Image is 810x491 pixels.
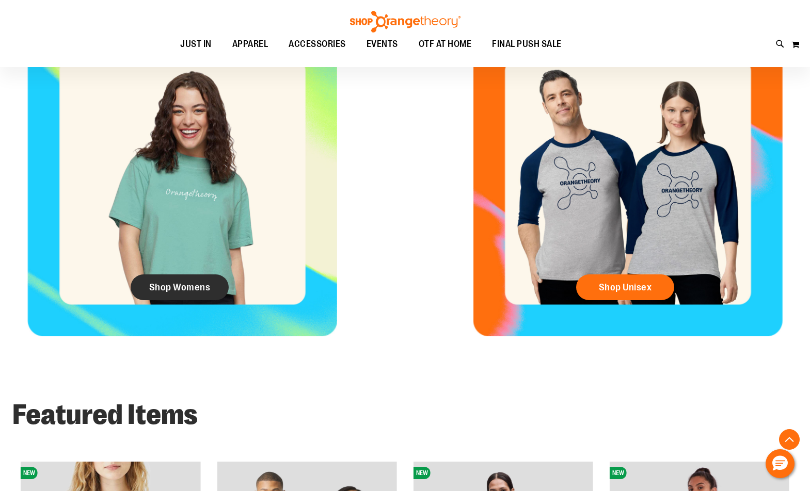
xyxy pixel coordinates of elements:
[414,467,431,479] span: NEW
[348,11,462,32] img: Shop Orangetheory
[170,32,222,56] a: JUST IN
[766,449,795,478] button: Hello, have a question? Let’s chat.
[149,282,211,293] span: Shop Womens
[180,32,212,56] span: JUST IN
[367,32,398,56] span: EVENTS
[492,32,562,56] span: FINAL PUSH SALE
[599,282,652,293] span: Shop Unisex
[232,32,268,56] span: APPAREL
[289,32,346,56] span: ACCESSORIES
[779,429,800,450] button: Back To Top
[482,32,572,56] a: FINAL PUSH SALE
[222,32,279,56] a: APPAREL
[419,32,472,56] span: OTF AT HOME
[278,32,356,56] a: ACCESSORIES
[610,467,627,479] span: NEW
[356,32,408,56] a: EVENTS
[12,399,198,431] strong: Featured Items
[576,274,674,300] a: Shop Unisex
[131,274,229,300] a: Shop Womens
[408,32,482,56] a: OTF AT HOME
[21,467,38,479] span: NEW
